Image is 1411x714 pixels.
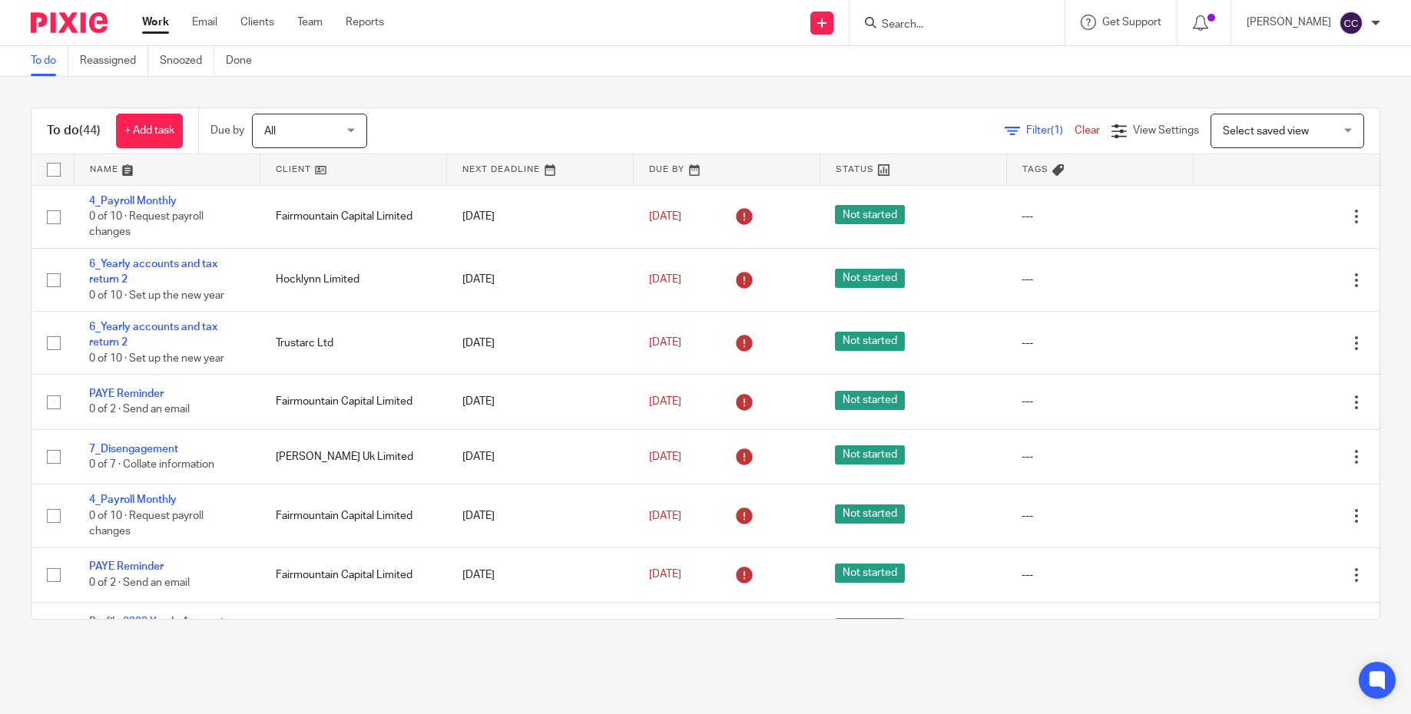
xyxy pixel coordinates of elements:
[89,259,217,285] a: 6_Yearly accounts and tax return 2
[260,248,447,311] td: Hocklynn Limited
[1075,125,1100,136] a: Clear
[649,570,681,580] span: [DATE]
[835,269,905,288] span: Not started
[89,211,204,238] span: 0 of 10 · Request payroll changes
[80,46,148,76] a: Reassigned
[447,547,634,602] td: [DATE]
[210,123,244,138] p: Due by
[835,618,905,637] span: Not started
[89,511,204,537] span: 0 of 10 · Request payroll changes
[447,429,634,484] td: [DATE]
[835,332,905,351] span: Not started
[447,248,634,311] td: [DATE]
[447,484,634,547] td: [DATE]
[116,114,183,148] a: + Add task
[1022,336,1177,351] div: ---
[89,388,164,399] a: PAYE Reminder
[260,312,447,375] td: Trustarc Ltd
[1022,209,1177,224] div: ---
[835,564,905,583] span: Not started
[1339,11,1363,35] img: svg%3E
[89,616,230,627] a: Re-file 2023 Yearly Accounts
[89,577,190,588] span: 0 of 2 · Send an email
[89,405,190,415] span: 0 of 2 · Send an email
[160,46,214,76] a: Snoozed
[89,459,214,470] span: 0 of 7 · Collate information
[192,15,217,30] a: Email
[142,15,169,30] a: Work
[1022,394,1177,409] div: ---
[1022,272,1177,287] div: ---
[346,15,384,30] a: Reports
[835,445,905,464] span: Not started
[880,18,1019,32] input: Search
[1133,125,1199,136] span: View Settings
[835,205,905,224] span: Not started
[649,274,681,285] span: [DATE]
[1022,165,1048,174] span: Tags
[264,126,276,137] span: All
[31,46,68,76] a: To do
[1022,449,1177,464] div: ---
[31,12,108,33] img: Pixie
[447,312,634,375] td: [DATE]
[649,211,681,222] span: [DATE]
[89,322,217,348] a: 6_Yearly accounts and tax return 2
[260,185,447,248] td: Fairmountain Capital Limited
[260,547,447,602] td: Fairmountain Capital Limited
[1022,508,1177,524] div: ---
[89,561,164,572] a: PAYE Reminder
[89,290,224,301] span: 0 of 10 · Set up the new year
[297,15,323,30] a: Team
[1102,17,1161,28] span: Get Support
[1022,567,1177,583] div: ---
[89,353,224,364] span: 0 of 10 · Set up the new year
[260,375,447,429] td: Fairmountain Capital Limited
[1247,15,1331,30] p: [PERSON_NAME]
[1051,125,1063,136] span: (1)
[835,504,905,524] span: Not started
[89,444,178,455] a: 7_Disengagement
[1223,126,1309,137] span: Select saved view
[79,124,101,137] span: (44)
[260,429,447,484] td: [PERSON_NAME] Uk Limited
[89,494,177,505] a: 4_Payroll Monthly
[447,185,634,248] td: [DATE]
[260,603,447,657] td: Fairmountain Capital Limited
[835,391,905,410] span: Not started
[649,511,681,521] span: [DATE]
[240,15,274,30] a: Clients
[1026,125,1075,136] span: Filter
[226,46,263,76] a: Done
[649,451,681,462] span: [DATE]
[89,196,177,207] a: 4_Payroll Monthly
[649,396,681,407] span: [DATE]
[47,123,101,139] h1: To do
[649,338,681,349] span: [DATE]
[447,603,634,657] td: [DATE]
[260,484,447,547] td: Fairmountain Capital Limited
[447,375,634,429] td: [DATE]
